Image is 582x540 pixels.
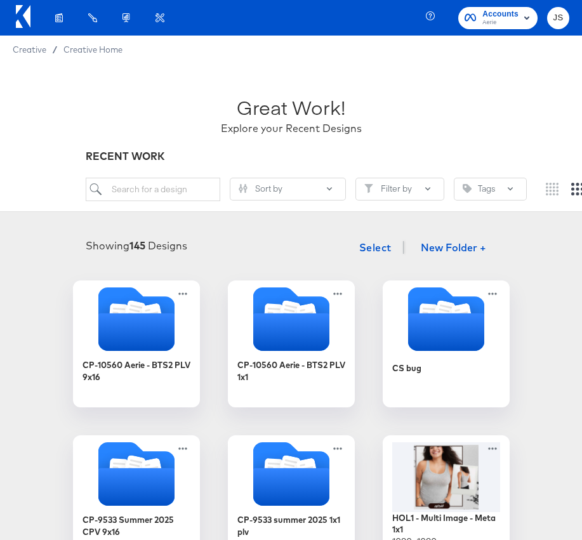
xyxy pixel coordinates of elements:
svg: Folder [228,442,355,506]
strong: 145 [129,239,145,252]
svg: Folder [73,287,200,351]
div: Showing Designs [86,239,187,253]
a: Creative Home [63,44,122,55]
div: RECENT WORK [86,149,497,164]
div: HOL1 - Multi Image - Meta 1x1 [392,512,500,536]
button: TagTags [454,178,527,201]
button: JS [547,7,569,29]
button: AccountsAerie [458,7,538,29]
button: New Folder + [410,237,497,261]
span: JS [552,11,564,25]
svg: Small grid [546,183,559,195]
div: CP-9533 summer 2025 1x1 plv [237,514,345,537]
div: CP-10560 Aerie - BTS2 PLV 1x1 [228,280,355,407]
svg: Folder [383,287,510,351]
span: Creative [13,44,46,55]
div: Great Work! [237,94,345,121]
span: Accounts [482,8,519,21]
span: / [46,44,63,55]
span: Select [359,239,392,256]
svg: Tag [463,184,472,193]
svg: Filter [364,184,373,193]
div: CP-10560 Aerie - BTS2 PLV 9x16 [83,359,190,383]
svg: Folder [228,287,355,351]
span: Aerie [482,18,519,28]
div: CP-9533 Summer 2025 CPV 9x16 [83,514,190,537]
svg: Folder [73,442,200,506]
div: Explore your Recent Designs [221,121,362,136]
input: Search for a design [86,178,220,201]
svg: Sliders [239,184,248,193]
button: FilterFilter by [355,178,444,201]
button: Select [354,235,397,260]
div: CP-10560 Aerie - BTS2 PLV 9x16 [73,280,200,407]
div: CS bug [392,362,421,374]
div: CS bug [383,280,510,407]
div: CP-10560 Aerie - BTS2 PLV 1x1 [237,359,345,383]
button: SlidersSort by [230,178,346,201]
